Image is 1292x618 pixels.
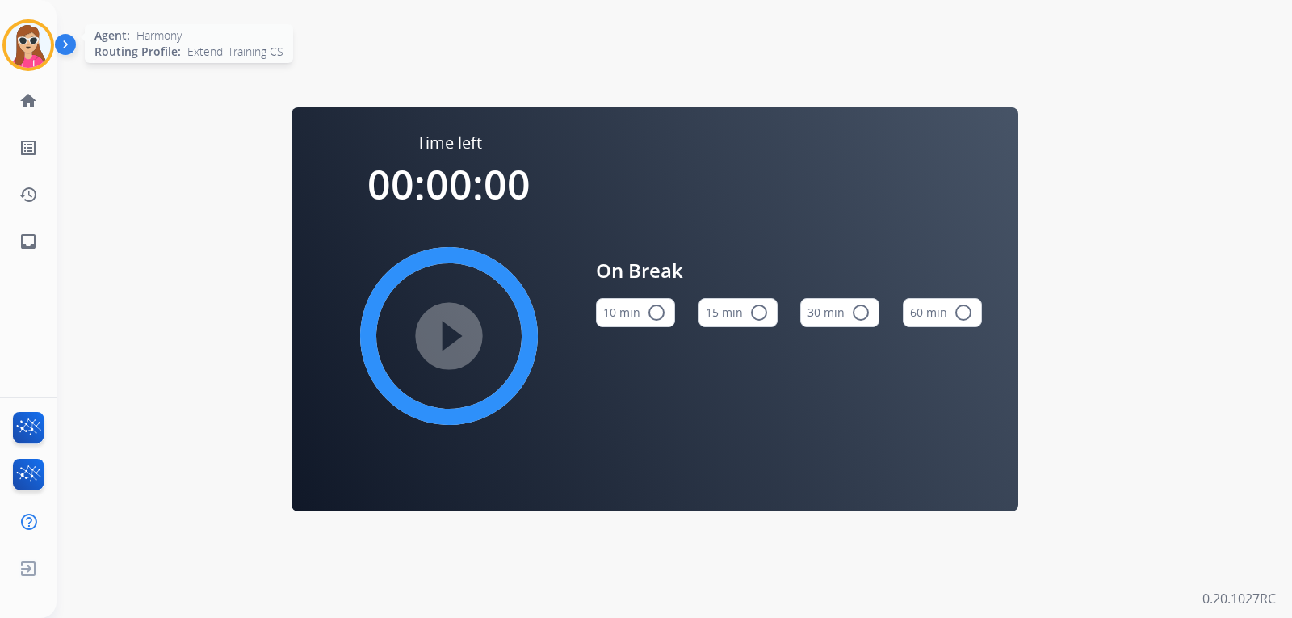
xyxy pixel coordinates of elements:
mat-icon: radio_button_unchecked [851,303,870,322]
button: 60 min [903,298,982,327]
button: 15 min [698,298,778,327]
mat-icon: radio_button_unchecked [954,303,973,322]
span: Routing Profile: [94,44,181,60]
mat-icon: history [19,185,38,204]
mat-icon: radio_button_unchecked [647,303,666,322]
img: avatar [6,23,51,68]
mat-icon: list_alt [19,138,38,158]
p: 0.20.1027RC [1202,589,1276,608]
span: Agent: [94,27,130,44]
span: Extend_Training CS [187,44,283,60]
button: 10 min [596,298,675,327]
span: Harmony [136,27,182,44]
span: Time left [417,132,482,154]
mat-icon: home [19,91,38,111]
span: On Break [596,256,982,285]
mat-icon: inbox [19,232,38,251]
span: 00:00:00 [367,157,531,212]
mat-icon: radio_button_unchecked [749,303,769,322]
button: 30 min [800,298,879,327]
